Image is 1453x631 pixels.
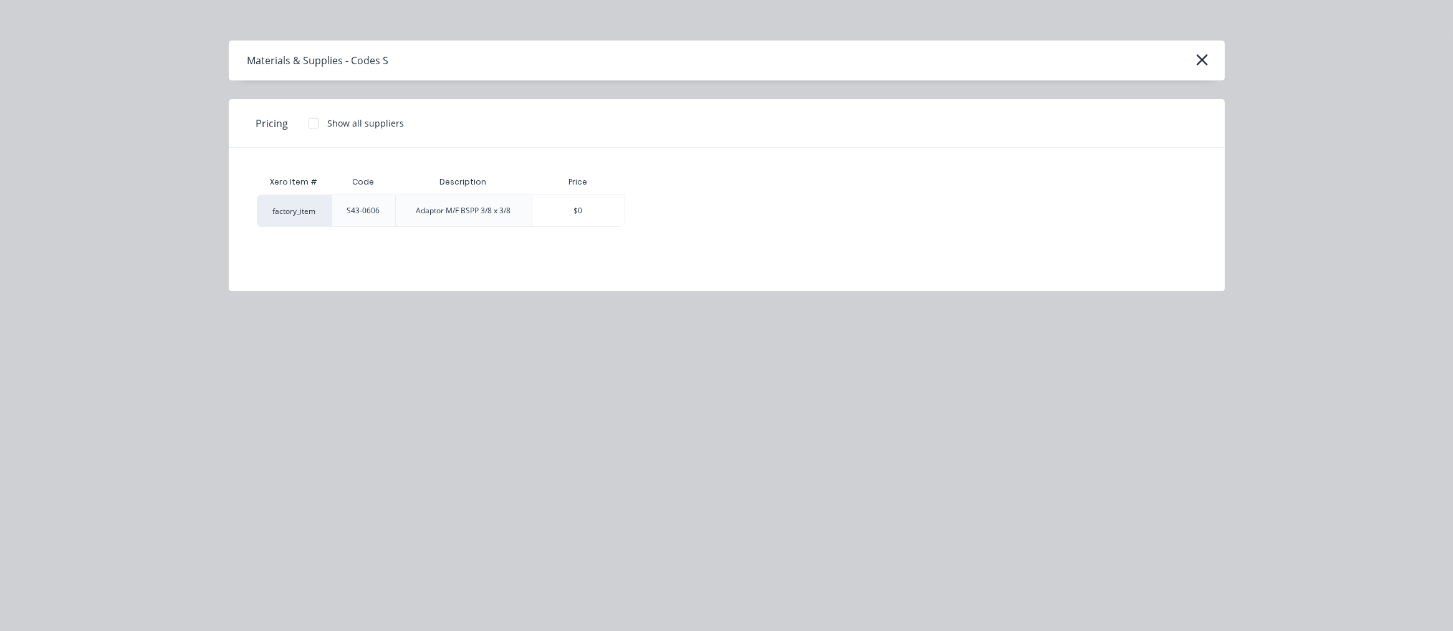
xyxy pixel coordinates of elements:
div: Materials & Supplies - Codes S [247,53,389,68]
div: Description [430,166,497,198]
div: Code [342,166,384,198]
div: Xero Item # [257,170,332,195]
div: Adaptor M/F BSPP 3/8 x 3/8 [416,205,511,216]
span: Pricing [256,116,289,131]
div: factory_item [257,195,332,227]
div: S43-0606 [347,205,380,216]
div: Show all suppliers [328,117,405,130]
div: Price [532,170,625,195]
div: $0 [532,195,625,226]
